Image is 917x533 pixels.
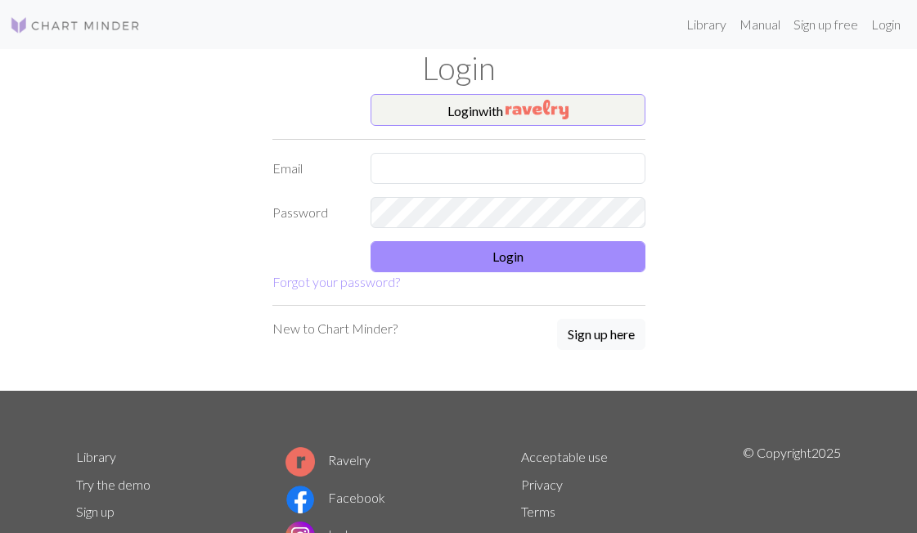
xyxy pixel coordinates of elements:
[733,8,787,41] a: Manual
[263,197,361,228] label: Password
[787,8,865,41] a: Sign up free
[680,8,733,41] a: Library
[10,16,141,35] img: Logo
[272,274,400,289] a: Forgot your password?
[76,449,116,464] a: Library
[76,504,115,519] a: Sign up
[371,241,645,272] button: Login
[76,477,151,492] a: Try the demo
[285,447,315,477] img: Ravelry logo
[521,477,563,492] a: Privacy
[285,485,315,514] img: Facebook logo
[865,8,907,41] a: Login
[263,153,361,184] label: Email
[285,452,371,468] a: Ravelry
[285,490,385,505] a: Facebook
[272,319,398,338] p: New to Chart Minder?
[506,100,569,119] img: Ravelry
[557,319,645,350] button: Sign up here
[557,319,645,352] a: Sign up here
[371,94,645,127] button: Loginwith
[521,449,608,464] a: Acceptable use
[66,49,852,87] h1: Login
[521,504,555,519] a: Terms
